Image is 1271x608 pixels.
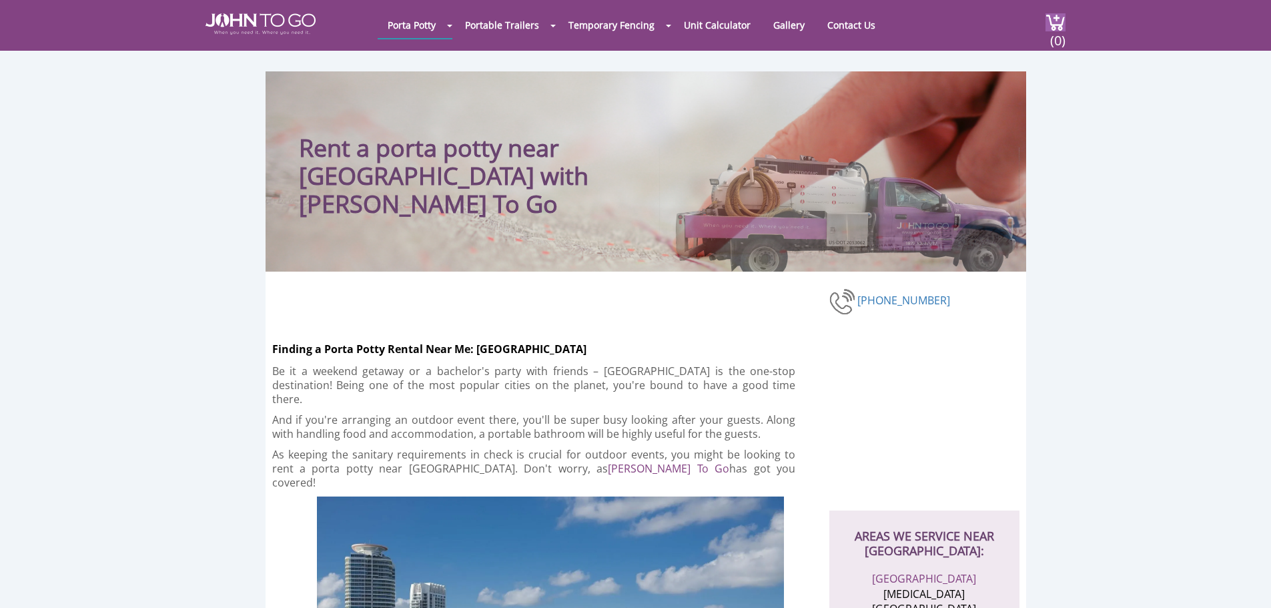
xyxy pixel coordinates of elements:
[659,147,1019,272] img: Truck
[857,292,950,307] a: [PHONE_NUMBER]
[272,364,796,406] p: Be it a weekend getaway or a bachelor's party with friends – [GEOGRAPHIC_DATA] is the one-stop de...
[378,12,446,38] a: Porta Potty
[272,334,829,358] h2: Finding a Porta Potty Rental Near Me: [GEOGRAPHIC_DATA]
[872,571,976,586] a: [GEOGRAPHIC_DATA]
[272,448,796,490] p: As keeping the sanitary requirements in check is crucial for outdoor events, you might be looking...
[608,461,729,476] a: [PERSON_NAME] To Go
[1045,13,1066,31] img: cart a
[272,413,796,441] p: And if you're arranging an outdoor event there, you'll be super busy looking after your guests. A...
[817,12,885,38] a: Contact Us
[1049,21,1066,49] span: (0)
[843,511,1006,558] h2: AREAS WE SERVICE NEAR [GEOGRAPHIC_DATA]:
[674,12,761,38] a: Unit Calculator
[299,98,729,218] h1: Rent a porta potty near [GEOGRAPHIC_DATA] with [PERSON_NAME] To Go
[829,287,857,316] img: phone-number
[763,12,815,38] a: Gallery
[205,13,316,35] img: JOHN to go
[455,12,549,38] a: Portable Trailers
[558,12,665,38] a: Temporary Fencing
